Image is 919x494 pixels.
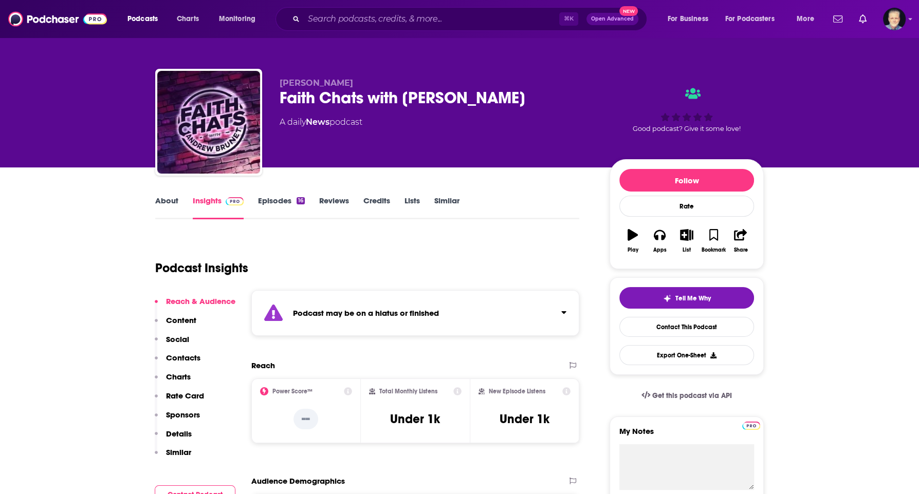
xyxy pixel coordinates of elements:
[166,391,204,401] p: Rate Card
[155,410,200,429] button: Sponsors
[883,8,906,30] span: Logged in as JonesLiterary
[155,315,196,334] button: Content
[155,372,191,391] button: Charts
[272,388,313,395] h2: Power Score™
[742,420,760,430] a: Pro website
[166,315,196,325] p: Content
[166,447,191,457] p: Similar
[127,12,158,26] span: Podcasts
[193,196,244,219] a: InsightsPodchaser Pro
[673,222,700,259] button: List
[304,11,559,27] input: Search podcasts, credits, & more...
[379,388,437,395] h2: Total Monthly Listens
[683,247,691,253] div: List
[155,196,178,219] a: About
[434,196,459,219] a: Similar
[668,12,708,26] span: For Business
[157,71,260,174] img: Faith Chats with Andrew Brunet
[363,196,390,219] a: Credits
[226,197,244,205] img: Podchaser Pro
[155,429,192,448] button: Details
[789,11,827,27] button: open menu
[628,247,638,253] div: Play
[155,353,200,372] button: Contacts
[212,11,269,27] button: open menu
[390,411,440,427] h3: Under 1k
[120,11,171,27] button: open menu
[619,426,754,444] label: My Notes
[733,247,747,253] div: Share
[663,294,671,302] img: tell me why sparkle
[883,8,906,30] img: User Profile
[727,222,754,259] button: Share
[702,247,726,253] div: Bookmark
[155,391,204,410] button: Rate Card
[500,411,549,427] h3: Under 1k
[251,290,579,336] section: Click to expand status details
[219,12,255,26] span: Monitoring
[619,287,754,309] button: tell me why sparkleTell Me Why
[652,391,732,400] span: Get this podcast via API
[489,388,545,395] h2: New Episode Listens
[155,447,191,466] button: Similar
[633,125,741,132] span: Good podcast? Give it some love!
[610,78,764,142] div: Good podcast? Give it some love!
[725,12,775,26] span: For Podcasters
[293,409,318,429] p: --
[619,196,754,217] div: Rate
[166,429,192,439] p: Details
[155,260,248,276] h1: Podcast Insights
[166,372,191,382] p: Charts
[155,296,235,315] button: Reach & Audience
[280,78,353,88] span: [PERSON_NAME]
[591,16,634,22] span: Open Advanced
[177,12,199,26] span: Charts
[719,11,789,27] button: open menu
[646,222,673,259] button: Apps
[166,410,200,420] p: Sponsors
[251,476,345,486] h2: Audience Demographics
[166,296,235,306] p: Reach & Audience
[306,117,329,127] a: News
[633,383,740,408] a: Get this podcast via API
[170,11,205,27] a: Charts
[166,353,200,363] p: Contacts
[319,196,349,219] a: Reviews
[155,334,189,353] button: Social
[405,196,420,219] a: Lists
[297,197,305,204] div: 16
[797,12,814,26] span: More
[8,9,107,29] img: Podchaser - Follow, Share and Rate Podcasts
[285,7,657,31] div: Search podcasts, credits, & more...
[258,196,305,219] a: Episodes16
[251,360,275,370] h2: Reach
[675,294,711,302] span: Tell Me Why
[586,13,638,25] button: Open AdvancedNew
[619,317,754,337] a: Contact This Podcast
[619,169,754,192] button: Follow
[280,116,362,128] div: A daily podcast
[742,422,760,430] img: Podchaser Pro
[653,247,667,253] div: Apps
[619,6,638,16] span: New
[559,12,578,26] span: ⌘ K
[883,8,906,30] button: Show profile menu
[293,308,439,318] strong: Podcast may be on a hiatus or finished
[700,222,727,259] button: Bookmark
[166,334,189,344] p: Social
[619,345,754,365] button: Export One-Sheet
[829,10,847,28] a: Show notifications dropdown
[660,11,721,27] button: open menu
[619,222,646,259] button: Play
[855,10,871,28] a: Show notifications dropdown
